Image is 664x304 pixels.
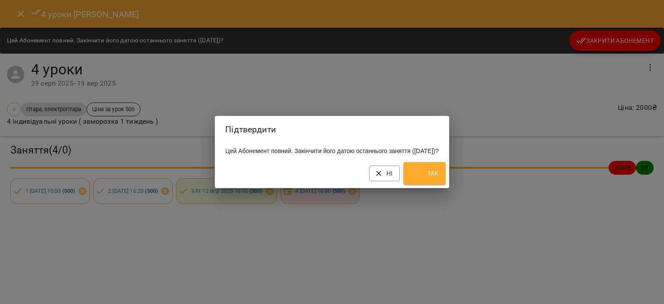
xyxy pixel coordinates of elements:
button: Так [403,162,446,185]
span: Ні [376,168,393,179]
button: Ні [369,166,400,181]
h2: Підтвердити [225,123,438,136]
div: Цей Абонемент повний. Закінчити його датою останнього заняття ([DATE])? [215,143,449,159]
span: Так [410,165,439,182]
